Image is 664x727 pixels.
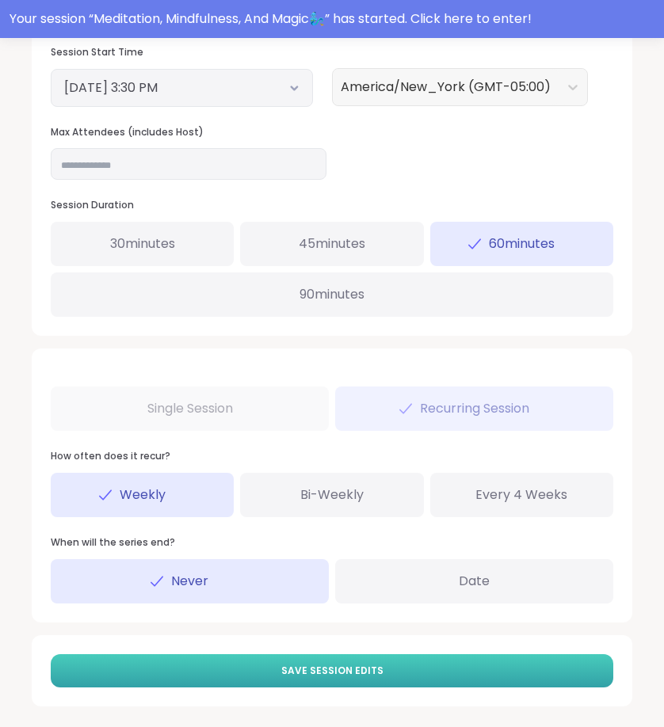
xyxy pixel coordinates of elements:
[300,485,364,504] span: Bi-Weekly
[51,126,326,139] h3: Max Attendees (includes Host)
[171,572,208,591] span: Never
[51,536,613,550] h3: When will the series end?
[51,199,613,212] h3: Session Duration
[51,654,613,687] button: Save Session Edits
[10,10,654,29] div: Your session “ Meditation, Mindfulness, And Magic🧞‍♂️ ” has started. Click here to enter!
[110,234,175,253] span: 30 minutes
[51,450,613,463] h3: How often does it recur?
[64,78,300,97] button: [DATE] 3:30 PM
[299,234,365,253] span: 45 minutes
[281,664,384,678] span: Save Session Edits
[489,234,555,253] span: 60 minutes
[120,485,166,504] span: Weekly
[300,285,364,304] span: 90 minutes
[459,572,490,591] span: Date
[51,46,313,59] h3: Session Start Time
[475,485,567,504] span: Every 4 Weeks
